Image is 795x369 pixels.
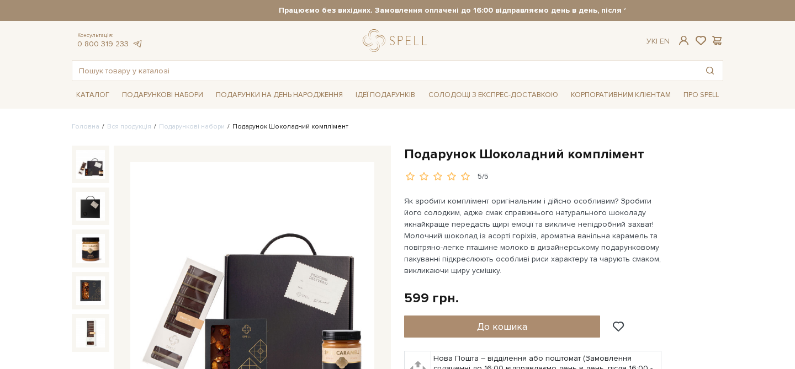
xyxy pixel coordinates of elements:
a: 0 800 319 233 [77,39,129,49]
a: logo [363,29,432,52]
button: Пошук товару у каталозі [697,61,723,81]
a: Вся продукція [107,122,151,131]
img: Подарунок Шоколадний комплімент [76,150,105,179]
span: | [656,36,658,46]
a: En [660,36,670,46]
img: Подарунок Шоколадний комплімент [76,234,105,263]
span: Ідеї подарунків [351,87,420,104]
span: Консультація: [77,32,142,39]
p: Як зробити комплімент оригінальним і дійсно особливим? Зробити його солодким, адже смак справжньо... [404,195,663,276]
a: telegram [131,39,142,49]
span: До кошика [477,320,527,333]
a: Корпоративним клієнтам [566,85,675,104]
span: Подарункові набори [118,87,208,104]
img: Подарунок Шоколадний комплімент [76,192,105,221]
img: Подарунок Шоколадний комплімент [76,276,105,305]
div: 599 грн. [404,290,459,307]
input: Пошук товару у каталозі [72,61,697,81]
span: Каталог [72,87,114,104]
a: Головна [72,122,99,131]
div: Ук [646,36,670,46]
li: Подарунок Шоколадний комплімент [225,122,348,132]
h1: Подарунок Шоколадний комплімент [404,146,723,163]
a: Подарункові набори [159,122,225,131]
img: Подарунок Шоколадний комплімент [76,318,105,347]
span: Про Spell [679,87,723,104]
button: До кошика [404,315,600,338]
div: 5/5 [478,172,489,182]
span: Подарунки на День народження [211,87,347,104]
a: Солодощі з експрес-доставкою [424,85,563,104]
